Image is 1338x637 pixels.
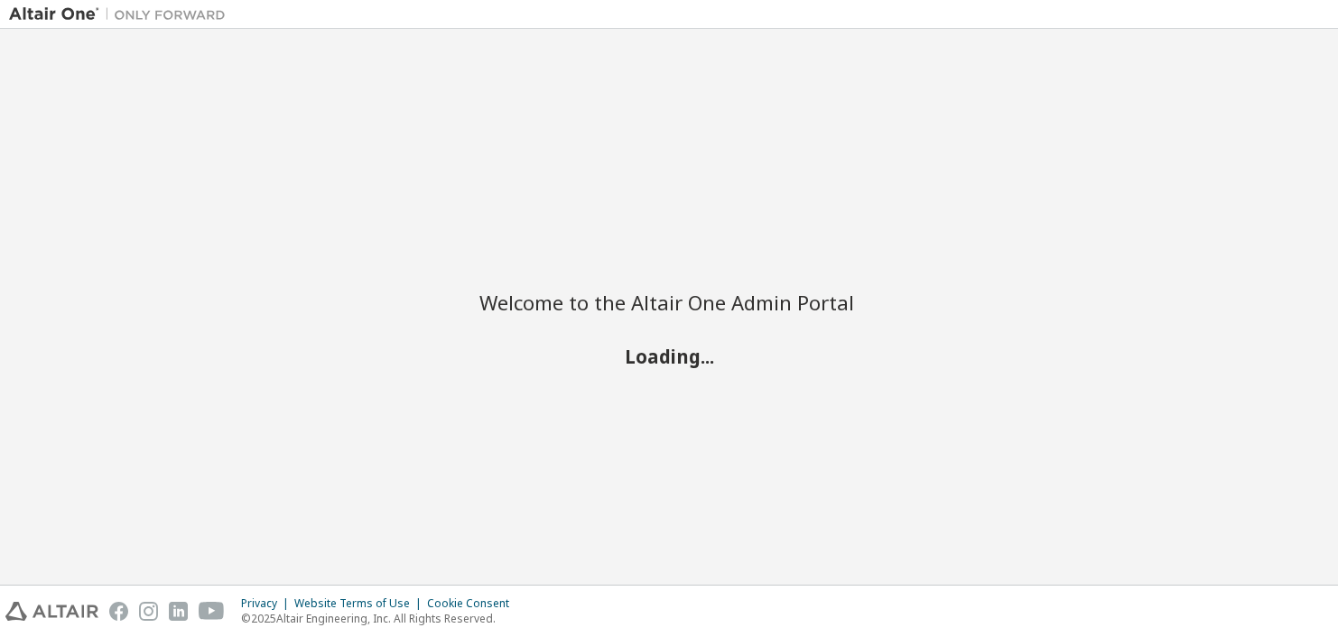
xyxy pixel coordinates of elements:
img: facebook.svg [109,602,128,621]
h2: Welcome to the Altair One Admin Portal [479,290,859,315]
img: Altair One [9,5,235,23]
img: instagram.svg [139,602,158,621]
h2: Loading... [479,345,859,368]
img: linkedin.svg [169,602,188,621]
div: Website Terms of Use [294,596,427,611]
div: Cookie Consent [427,596,520,611]
img: youtube.svg [199,602,225,621]
p: © 2025 Altair Engineering, Inc. All Rights Reserved. [241,611,520,626]
div: Privacy [241,596,294,611]
img: altair_logo.svg [5,602,98,621]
